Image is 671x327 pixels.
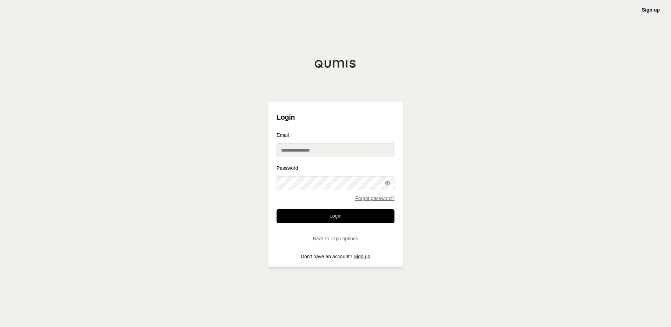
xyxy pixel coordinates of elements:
[354,254,370,259] a: Sign up
[642,7,660,13] a: Sign up
[277,232,394,246] button: Back to login options
[277,166,394,171] label: Password
[355,196,394,201] a: Forgot password?
[277,133,394,138] label: Email
[277,110,394,124] h3: Login
[277,209,394,223] button: Login
[277,254,394,259] p: Don't have an account?
[314,60,357,68] img: Qumis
